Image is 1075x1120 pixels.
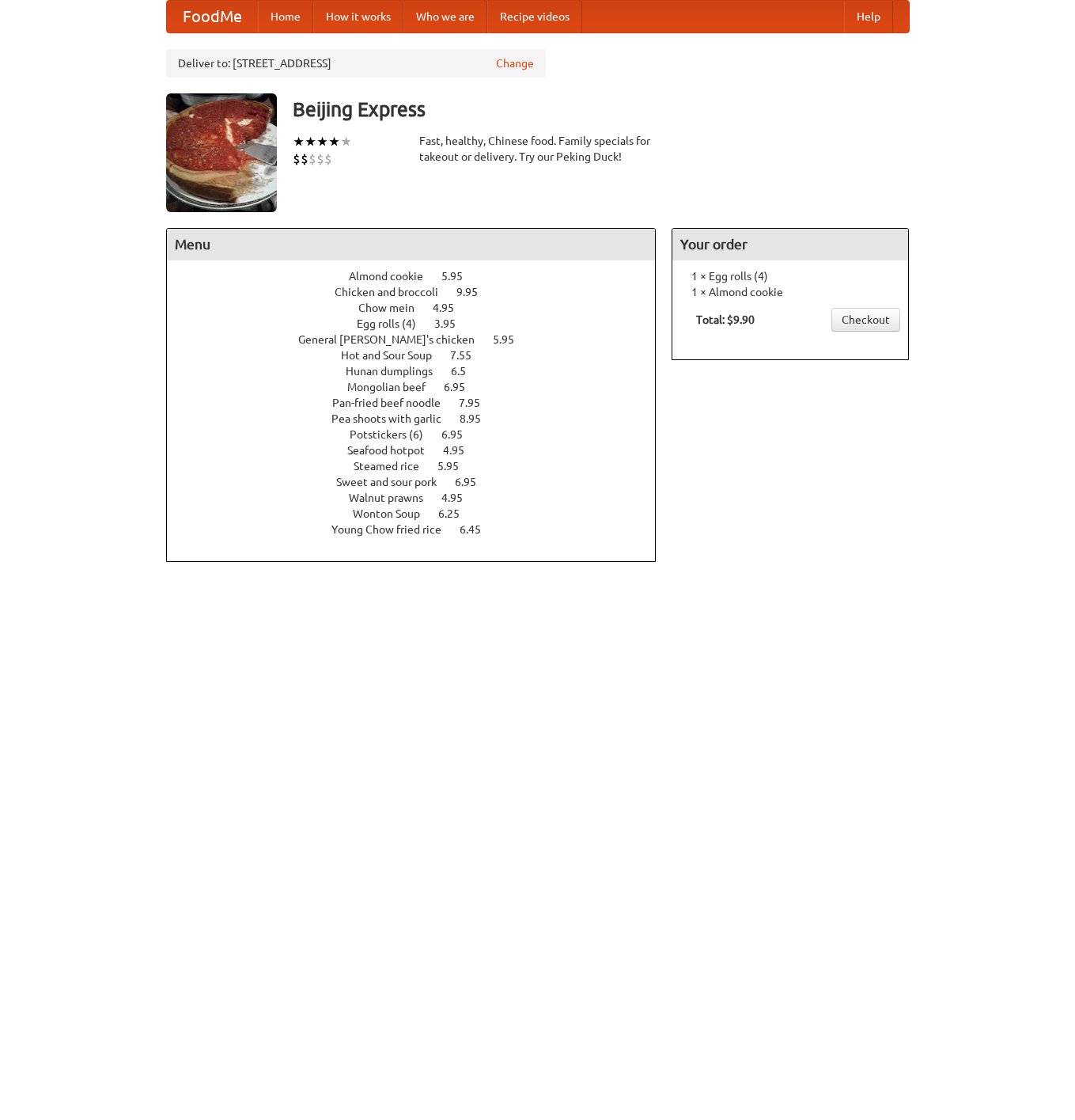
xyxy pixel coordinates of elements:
[308,150,316,168] li: $
[438,507,475,520] span: 6.25
[680,284,900,300] li: 1 × Almond cookie
[341,349,501,362] a: Hot and Sour Soup 7.55
[496,55,534,71] a: Change
[316,133,328,150] li: ★
[347,444,494,457] a: Seafood hotpot 4.95
[419,133,657,165] div: Fast, healthy, Chinese food. Family specials for takeout or delivery. Try our Peking Duck!
[450,349,487,362] span: 7.55
[316,150,324,168] li: $
[493,333,530,346] span: 5.95
[293,150,301,168] li: $
[460,523,497,536] span: 6.45
[346,365,495,378] a: Hunan dumplings 6.5
[358,302,483,314] a: Chow mein 4.95
[340,133,352,150] li: ★
[437,460,475,473] span: 5.95
[293,133,305,150] li: ★
[831,308,900,332] a: Checkout
[313,1,403,32] a: How it works
[680,268,900,284] li: 1 × Egg rolls (4)
[301,150,308,168] li: $
[331,523,510,536] a: Young Chow fried rice 6.45
[328,133,340,150] li: ★
[358,302,430,314] span: Chow mein
[346,365,449,378] span: Hunan dumplings
[298,333,543,346] a: General [PERSON_NAME]'s chicken 5.95
[844,1,893,32] a: Help
[166,93,277,212] img: angular.jpg
[258,1,313,32] a: Home
[443,444,480,457] span: 4.95
[350,428,439,441] span: Potstickers (6)
[455,476,492,488] span: 6.95
[349,492,492,504] a: Walnut prawns 4.95
[451,365,482,378] span: 6.5
[460,412,497,425] span: 8.95
[335,286,454,298] span: Chicken and broccoli
[167,229,656,260] h4: Menu
[433,302,470,314] span: 4.95
[336,476,505,488] a: Sweet and sour pork 6.95
[332,397,509,409] a: Pan-fried beef noodle 7.95
[353,507,436,520] span: Wonton Soup
[347,381,494,393] a: Mongolian beef 6.95
[487,1,582,32] a: Recipe videos
[298,333,490,346] span: General [PERSON_NAME]'s chicken
[347,444,441,457] span: Seafood hotpot
[293,93,910,125] h3: Beijing Express
[403,1,487,32] a: Who we are
[335,286,507,298] a: Chicken and broccoli 9.95
[357,317,432,330] span: Egg rolls (4)
[331,523,457,536] span: Young Chow fried rice
[331,412,510,425] a: Pea shoots with garlic 8.95
[357,317,485,330] a: Egg rolls (4) 3.95
[347,381,441,393] span: Mongolian beef
[353,507,489,520] a: Wonton Soup 6.25
[166,49,546,78] div: Deliver to: [STREET_ADDRESS]
[336,476,452,488] span: Sweet and sour pork
[350,428,492,441] a: Potstickers (6) 6.95
[441,428,479,441] span: 6.95
[349,270,492,283] a: Almond cookie 5.95
[305,133,316,150] li: ★
[167,1,258,32] a: FoodMe
[331,412,457,425] span: Pea shoots with garlic
[696,313,755,326] b: Total: $9.90
[354,460,488,473] a: Steamed rice 5.95
[324,150,332,168] li: $
[332,397,456,409] span: Pan-fried beef noodle
[349,492,439,504] span: Walnut prawns
[459,397,496,409] span: 7.95
[444,381,481,393] span: 6.95
[672,229,908,260] h4: Your order
[441,270,479,283] span: 5.95
[354,460,435,473] span: Steamed rice
[341,349,448,362] span: Hot and Sour Soup
[441,492,479,504] span: 4.95
[456,286,494,298] span: 9.95
[349,270,439,283] span: Almond cookie
[434,317,471,330] span: 3.95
